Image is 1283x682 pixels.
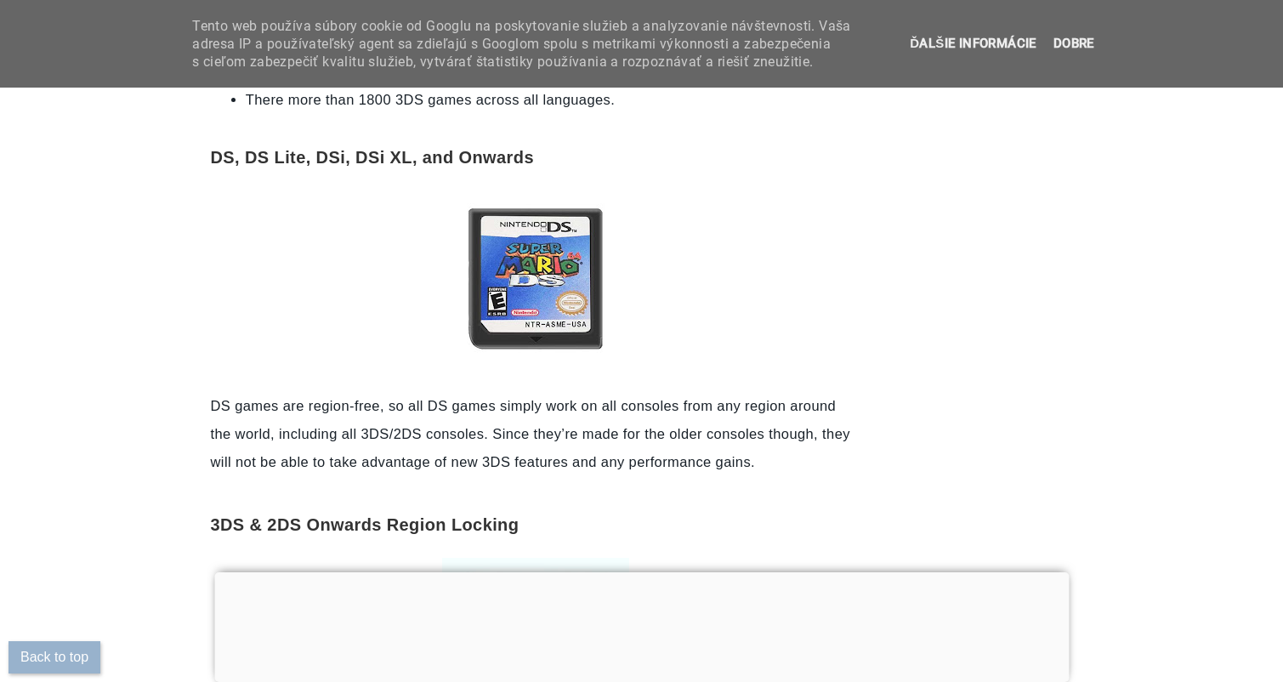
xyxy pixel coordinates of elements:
[246,86,826,114] li: There more than 1800 3DS games across all languages.
[211,490,860,535] h2: 3DS & 2DS Onwards Region Locking
[905,36,1042,51] a: Ďalšie informácie
[9,641,100,673] button: Back to top
[192,17,872,71] span: Tento web používa súbory cookie od Googlu na poskytovanie služieb a analyzovanie návštevnosti. Va...
[211,392,860,476] p: DS games are region-free, so all DS games simply work on all consoles from any region around the ...
[446,190,625,368] img: Photo of a DS game cartridge.
[1048,36,1099,51] a: Dobre
[211,122,860,168] h2: DS, DS Lite, DSi, DSi XL, and Onwards
[214,572,1069,678] iframe: Advertisement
